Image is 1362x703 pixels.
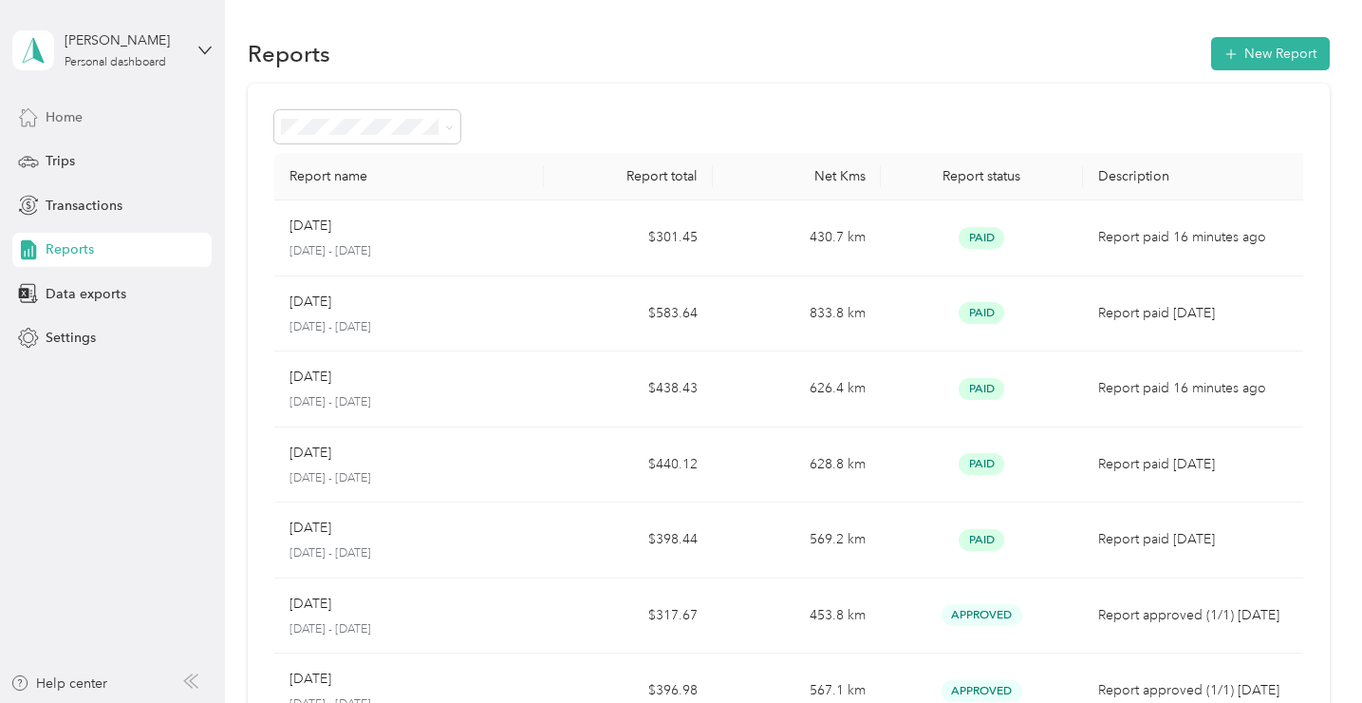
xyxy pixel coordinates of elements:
p: [DATE] [289,594,331,615]
span: Paid [959,227,1004,249]
span: Data exports [46,284,126,304]
span: Paid [959,529,1004,551]
p: Report paid 16 minutes ago [1098,378,1293,399]
td: 626.4 km [713,351,881,427]
button: New Report [1211,37,1330,70]
span: Approved [942,680,1022,702]
p: [DATE] - [DATE] [289,243,529,260]
iframe: Everlance-gr Chat Button Frame [1256,597,1362,703]
span: Paid [959,302,1004,324]
p: Report approved (1/1) [DATE] [1098,680,1293,701]
span: Approved [942,604,1022,626]
td: 430.7 km [713,200,881,276]
th: Net Kms [713,153,881,200]
p: Report approved (1/1) [DATE] [1098,605,1293,626]
th: Description [1083,153,1308,200]
td: $440.12 [544,427,712,503]
span: Paid [959,378,1004,400]
td: $317.67 [544,579,712,655]
p: [DATE] [289,443,331,464]
td: $301.45 [544,200,712,276]
p: [DATE] - [DATE] [289,545,529,562]
p: [DATE] [289,367,331,388]
div: [PERSON_NAME] [65,30,183,50]
span: Trips [46,151,75,171]
td: $438.43 [544,351,712,427]
td: 453.8 km [713,579,881,655]
button: Help center [10,674,107,693]
td: $583.64 [544,276,712,352]
th: Report name [274,153,544,200]
p: [DATE] [289,216,331,237]
p: [DATE] - [DATE] [289,470,529,487]
span: Reports [46,239,94,259]
p: [DATE] - [DATE] [289,394,529,411]
p: Report paid [DATE] [1098,303,1293,324]
div: Personal dashboard [65,57,166,68]
p: [DATE] - [DATE] [289,319,529,336]
p: [DATE] [289,669,331,690]
p: [DATE] [289,518,331,539]
span: Home [46,107,83,127]
p: Report paid [DATE] [1098,454,1293,475]
p: Report paid 16 minutes ago [1098,227,1293,248]
td: 833.8 km [713,276,881,352]
span: Transactions [46,196,122,216]
td: 569.2 km [713,503,881,579]
span: Paid [959,453,1004,475]
th: Report total [544,153,712,200]
td: 628.8 km [713,427,881,503]
p: Report paid [DATE] [1098,529,1293,550]
span: Settings [46,328,96,348]
h1: Reports [248,44,330,64]
p: [DATE] [289,292,331,313]
td: $398.44 [544,503,712,579]
p: [DATE] - [DATE] [289,621,529,638]
div: Report status [896,168,1068,184]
